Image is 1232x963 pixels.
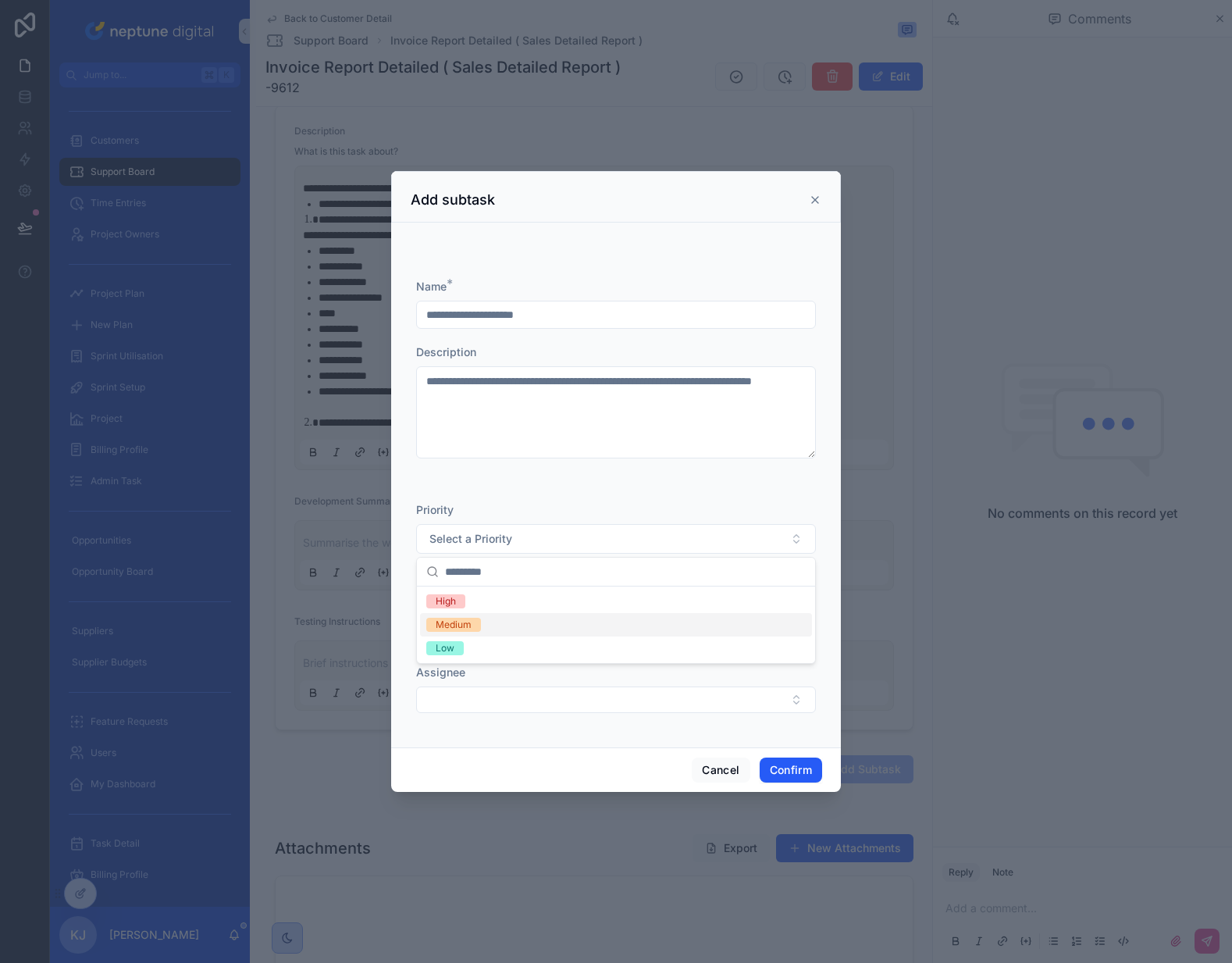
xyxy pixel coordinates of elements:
div: Suggestions [417,587,815,663]
button: Confirm [760,758,822,783]
span: Priority [416,503,454,516]
div: High [436,594,456,608]
button: Cancel [692,758,750,783]
button: Select Button [416,524,816,554]
span: Description [416,345,476,358]
span: Select a Priority [429,531,512,547]
div: Low [436,641,454,655]
span: Assignee [416,665,465,679]
div: Medium [436,618,472,632]
span: Name [416,280,447,293]
button: Select Button [416,687,816,713]
h3: Add subtask [411,191,495,209]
